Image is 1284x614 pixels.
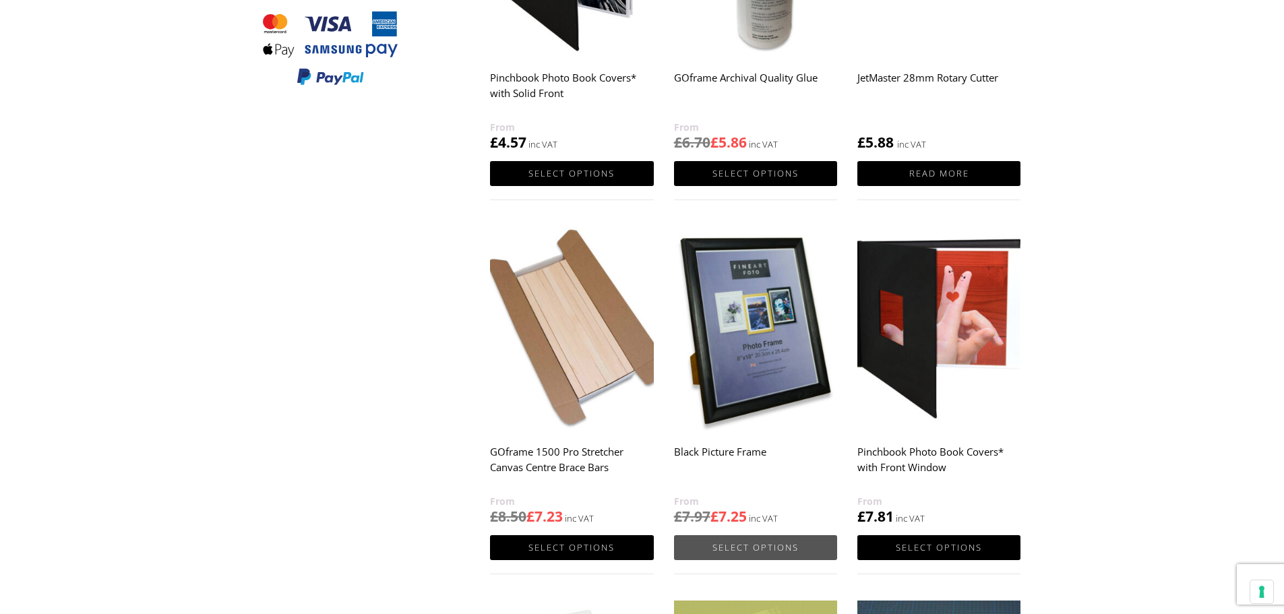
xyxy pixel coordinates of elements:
bdi: 8.50 [490,507,526,526]
img: Pinchbook Photo Book Covers* with Front Window [857,226,1020,431]
a: Pinchbook Photo Book Covers* with Front Window £7.81 [857,226,1020,526]
img: PAYMENT OPTIONS [263,11,398,86]
bdi: 7.81 [857,507,894,526]
h2: Pinchbook Photo Book Covers* with Front Window [857,439,1020,493]
img: GOframe 1500 Pro Stretcher Canvas Centre Brace Bars [490,226,653,431]
span: £ [490,507,498,526]
span: £ [710,133,719,152]
span: £ [857,133,865,152]
h2: Pinchbook Photo Book Covers* with Solid Front [490,65,653,119]
h2: GOframe 1500 Pro Stretcher Canvas Centre Brace Bars [490,439,653,493]
h2: Black Picture Frame [674,439,837,493]
bdi: 5.88 [857,133,894,152]
button: Your consent preferences for tracking technologies [1250,580,1273,603]
h2: GOframe Archival Quality Glue [674,65,837,119]
a: Select options for “Pinchbook Photo Book Covers* with Front Window” [857,535,1020,560]
a: Select options for “Pinchbook Photo Book Covers* with Solid Front” [490,161,653,186]
bdi: 7.23 [526,507,563,526]
a: GOframe 1500 Pro Stretcher Canvas Centre Brace Bars £8.50£7.23 [490,226,653,526]
h2: JetMaster 28mm Rotary Cutter [857,65,1020,119]
a: Read more about “JetMaster 28mm Rotary Cutter” [857,161,1020,186]
span: £ [490,133,498,152]
bdi: 4.57 [490,133,526,152]
a: Black Picture Frame £7.97£7.25 [674,226,837,526]
a: Select options for “GOframe 1500 Pro Stretcher Canvas Centre Brace Bars” [490,535,653,560]
a: Select options for “Black Picture Frame” [674,535,837,560]
bdi: 7.25 [710,507,747,526]
span: £ [526,507,534,526]
span: £ [674,507,682,526]
span: £ [674,133,682,152]
a: Select options for “GOframe Archival Quality Glue” [674,161,837,186]
bdi: 6.70 [674,133,710,152]
bdi: 7.97 [674,507,710,526]
span: £ [857,507,865,526]
span: £ [710,507,719,526]
img: Black Picture Frame [674,226,837,431]
strong: inc VAT [897,137,926,152]
bdi: 5.86 [710,133,747,152]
